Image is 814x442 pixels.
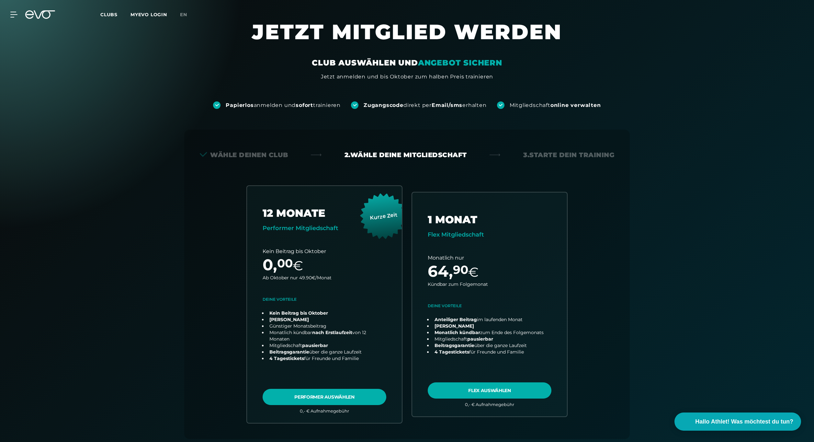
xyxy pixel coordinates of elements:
[510,102,601,109] div: Mitgliedschaft
[180,12,187,17] span: en
[180,11,195,18] a: en
[432,102,462,108] strong: Email/sms
[321,73,493,81] div: Jetzt anmelden und bis Oktober zum halben Preis trainieren
[247,186,402,423] a: choose plan
[364,102,403,108] strong: Zugangscode
[100,11,130,17] a: Clubs
[345,150,467,159] div: 2. Wähle deine Mitgliedschaft
[523,150,614,159] div: 3. Starte dein Training
[296,102,313,108] strong: sofort
[130,12,167,17] a: MYEVO LOGIN
[213,19,601,58] h1: JETZT MITGLIED WERDEN
[312,58,502,68] div: CLUB AUSWÄHLEN UND
[418,58,502,67] em: ANGEBOT SICHERN
[412,192,567,416] a: choose plan
[550,102,601,108] strong: online verwalten
[364,102,486,109] div: direkt per erhalten
[226,102,341,109] div: anmelden und trainieren
[226,102,254,108] strong: Papierlos
[674,413,801,431] button: Hallo Athlet! Was möchtest du tun?
[100,12,118,17] span: Clubs
[200,150,288,159] div: Wähle deinen Club
[695,417,793,426] span: Hallo Athlet! Was möchtest du tun?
